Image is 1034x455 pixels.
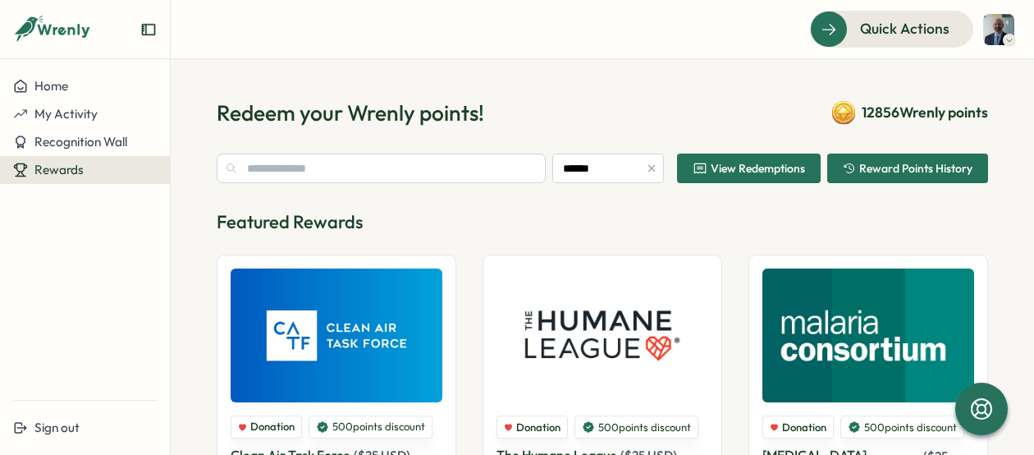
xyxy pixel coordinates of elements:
[810,11,973,47] button: Quick Actions
[983,14,1014,45] img: Rob Salewytsch
[140,21,157,38] button: Expand sidebar
[217,209,988,235] p: Featured Rewards
[231,269,442,402] img: Clean Air Task Force
[862,102,988,123] span: 12856 Wrenly points
[217,99,484,127] h1: Redeem your Wrenly points!
[496,269,708,402] img: The Humane League
[34,78,68,94] span: Home
[34,162,84,177] span: Rewards
[762,269,974,402] img: Malaria Consortium
[711,163,805,174] span: View Redemptions
[516,421,560,435] span: Donation
[782,421,826,435] span: Donation
[574,416,698,439] div: 500 points discount
[677,154,821,183] button: View Redemptions
[859,163,972,174] span: Reward Points History
[860,18,949,39] span: Quick Actions
[827,154,988,183] button: Reward Points History
[34,106,98,122] span: My Activity
[840,416,964,439] div: 500 points discount
[34,420,80,435] span: Sign out
[309,416,432,439] div: 500 points discount
[34,134,127,149] span: Recognition Wall
[250,420,295,434] span: Donation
